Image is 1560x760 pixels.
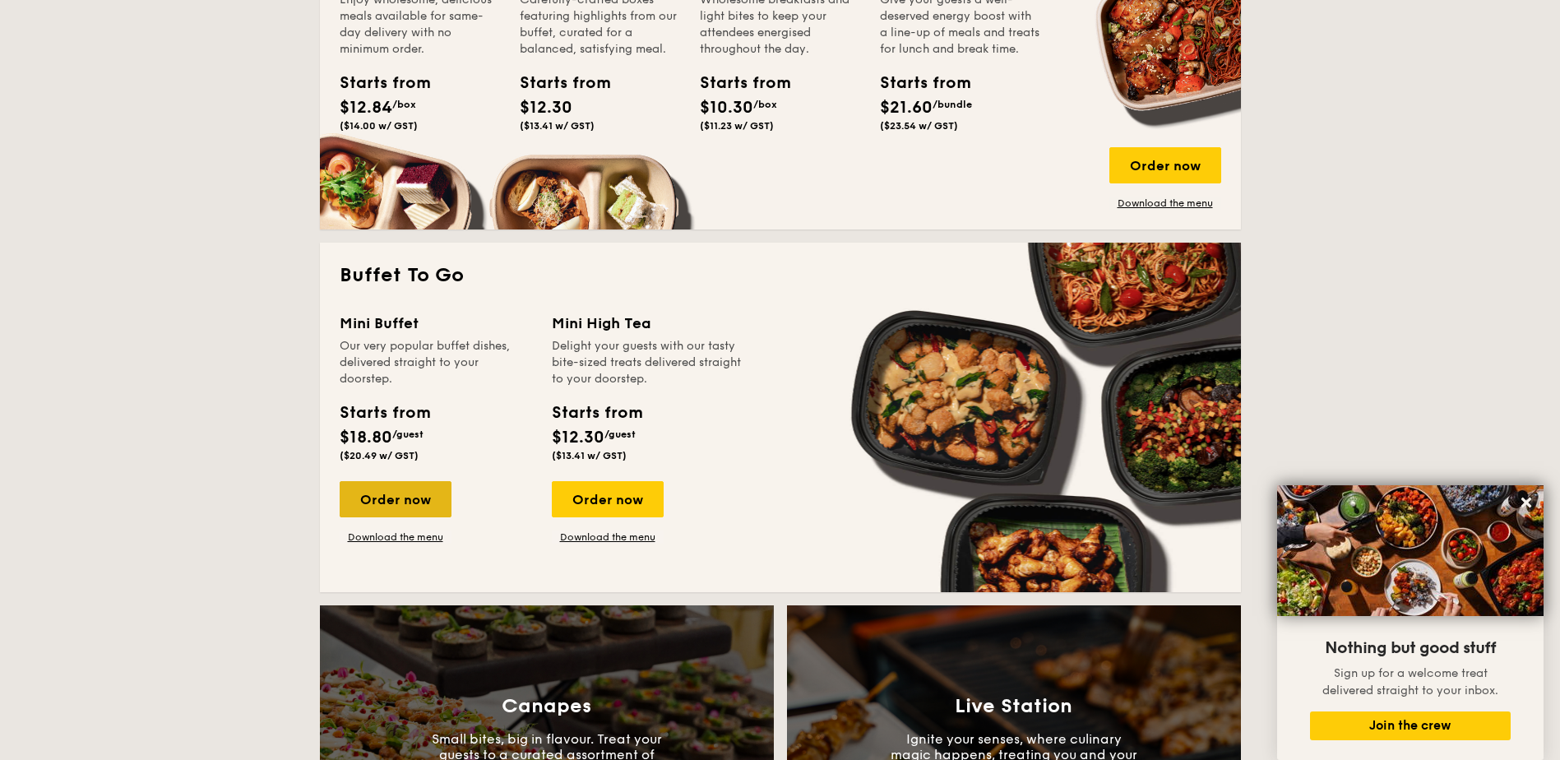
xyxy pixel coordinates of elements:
span: /guest [392,429,424,440]
div: Mini Buffet [340,312,532,335]
span: Sign up for a welcome treat delivered straight to your inbox. [1322,666,1498,697]
span: $12.84 [340,98,392,118]
div: Starts from [552,401,641,425]
h2: Buffet To Go [340,262,1221,289]
span: ($11.23 w/ GST) [700,120,774,132]
span: $12.30 [552,428,604,447]
div: Starts from [880,71,954,95]
div: Order now [340,481,451,517]
button: Close [1513,489,1539,516]
div: Starts from [700,71,774,95]
img: DSC07876-Edit02-Large.jpeg [1277,485,1544,616]
span: ($14.00 w/ GST) [340,120,418,132]
h3: Live Station [955,695,1072,718]
span: ($23.54 w/ GST) [880,120,958,132]
div: Delight your guests with our tasty bite-sized treats delivered straight to your doorstep. [552,338,744,387]
span: ($13.41 w/ GST) [520,120,595,132]
span: /bundle [933,99,972,110]
span: ($20.49 w/ GST) [340,450,419,461]
a: Download the menu [340,531,451,544]
div: Mini High Tea [552,312,744,335]
span: /guest [604,429,636,440]
span: ($13.41 w/ GST) [552,450,627,461]
span: /box [753,99,777,110]
a: Download the menu [552,531,664,544]
span: $18.80 [340,428,392,447]
button: Join the crew [1310,711,1511,740]
a: Download the menu [1109,197,1221,210]
div: Our very popular buffet dishes, delivered straight to your doorstep. [340,338,532,387]
div: Starts from [340,401,429,425]
div: Starts from [520,71,594,95]
div: Starts from [340,71,414,95]
span: /box [392,99,416,110]
div: Order now [1109,147,1221,183]
h3: Canapes [502,695,591,718]
span: $21.60 [880,98,933,118]
div: Order now [552,481,664,517]
span: Nothing but good stuff [1325,638,1496,658]
span: $12.30 [520,98,572,118]
span: $10.30 [700,98,753,118]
